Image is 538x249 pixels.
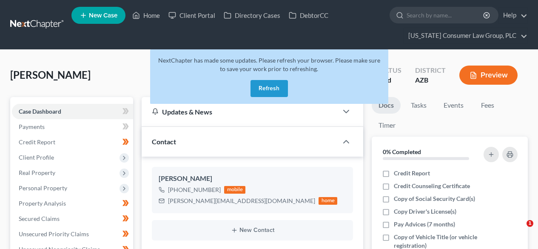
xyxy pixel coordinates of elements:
[152,137,176,146] span: Contact
[376,75,401,85] div: Filed
[19,154,54,161] span: Client Profile
[437,97,470,114] a: Events
[415,75,446,85] div: AZB
[394,169,430,177] span: Credit Report
[158,57,380,72] span: NextChapter has made some updates. Please refresh your browser. Please make sure to save your wor...
[159,174,346,184] div: [PERSON_NAME]
[152,107,327,116] div: Updates & News
[19,184,67,192] span: Personal Property
[383,148,421,155] strong: 0% Completed
[394,220,455,229] span: Pay Advices (7 months)
[19,123,45,130] span: Payments
[474,97,501,114] a: Fees
[319,197,337,205] div: home
[12,196,133,211] a: Property Analysis
[404,28,527,43] a: [US_STATE] Consumer Law Group, PLC
[12,135,133,150] a: Credit Report
[219,8,285,23] a: Directory Cases
[128,8,164,23] a: Home
[168,197,315,205] div: [PERSON_NAME][EMAIL_ADDRESS][DOMAIN_NAME]
[19,200,66,207] span: Property Analysis
[459,66,518,85] button: Preview
[10,69,91,81] span: [PERSON_NAME]
[159,227,346,234] button: New Contact
[168,186,221,194] div: [PHONE_NUMBER]
[285,8,333,23] a: DebtorCC
[12,119,133,135] a: Payments
[19,230,89,238] span: Unsecured Priority Claims
[394,182,470,190] span: Credit Counseling Certificate
[89,12,117,19] span: New Case
[376,66,401,75] div: Status
[250,80,288,97] button: Refresh
[407,7,484,23] input: Search by name...
[499,8,527,23] a: Help
[19,169,55,176] span: Real Property
[12,104,133,119] a: Case Dashboard
[394,195,475,203] span: Copy of Social Security Card(s)
[224,186,245,194] div: mobile
[394,207,456,216] span: Copy Driver's License(s)
[527,220,533,227] span: 1
[12,226,133,242] a: Unsecured Priority Claims
[12,211,133,226] a: Secured Claims
[19,215,60,222] span: Secured Claims
[19,138,55,146] span: Credit Report
[509,220,529,240] iframe: Intercom live chat
[415,66,446,75] div: District
[19,108,61,115] span: Case Dashboard
[372,117,402,134] a: Timer
[164,8,219,23] a: Client Portal
[404,97,433,114] a: Tasks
